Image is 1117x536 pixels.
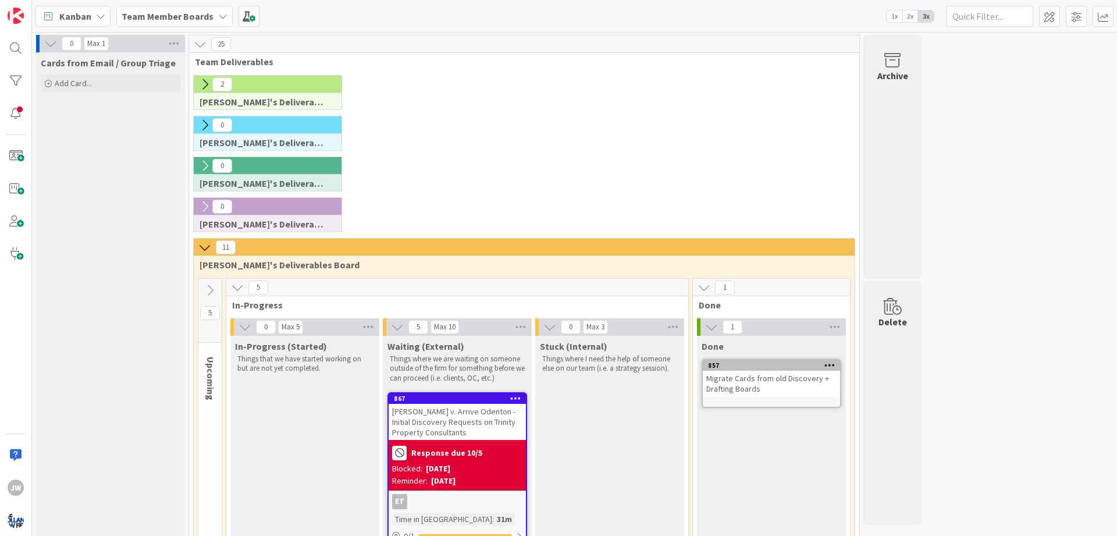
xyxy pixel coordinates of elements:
[212,200,232,214] span: 0
[408,320,428,334] span: 5
[492,513,494,526] span: :
[715,281,735,294] span: 1
[918,10,934,22] span: 3x
[426,463,450,475] div: [DATE]
[8,480,24,496] div: JW
[702,340,724,352] span: Done
[237,354,372,374] p: Things that we have started working on but are not yet completed.
[232,299,674,311] span: In-Progress
[703,371,840,396] div: Migrate Cards from old Discovery + Drafting Boards
[8,8,24,24] img: Visit kanbanzone.com
[256,320,276,334] span: 0
[8,512,24,528] img: avatar
[200,96,327,108] span: Jamie's Deliverables Board
[200,137,327,148] span: Jimmy's Deliverables Board
[392,494,407,509] div: ET
[702,359,841,408] a: 857Migrate Cards from old Discovery + Drafting Boards
[122,10,214,22] b: Team Member Boards
[212,118,232,132] span: 0
[392,463,422,475] div: Blocked:
[723,320,742,334] span: 1
[946,6,1033,27] input: Quick Filter...
[878,315,907,329] div: Delete
[282,324,300,330] div: Max 5
[586,324,604,330] div: Max 3
[703,360,840,396] div: 857Migrate Cards from old Discovery + Drafting Boards
[212,77,232,91] span: 2
[200,259,840,271] span: Manny's Deliverables Board
[394,395,526,403] div: 867
[212,159,232,173] span: 0
[200,178,327,189] span: Ann's Deliverables Board
[59,9,91,23] span: Kanban
[431,475,456,487] div: [DATE]
[387,340,464,352] span: Waiting (External)
[205,357,216,400] span: Upcoming
[887,10,902,22] span: 1x
[62,37,81,51] span: 0
[902,10,918,22] span: 2x
[216,240,236,254] span: 11
[390,354,525,383] p: Things where we are waiting on someone outside of the firm for something before we can proceed (i...
[41,57,176,69] span: Cards from Email / Group Triage
[211,37,231,51] span: 25
[540,340,607,352] span: Stuck (Internal)
[55,78,92,88] span: Add Card...
[434,324,456,330] div: Max 10
[389,393,526,404] div: 867
[195,56,845,68] span: Team Deliverables
[389,393,526,440] div: 867[PERSON_NAME] v. Arrive Odenton - Initial Discovery Requests on Trinity Property Consultants
[699,299,835,311] span: Done
[877,69,908,83] div: Archive
[561,320,581,334] span: 0
[389,494,526,509] div: ET
[87,41,105,47] div: Max 1
[703,360,840,371] div: 857
[542,354,677,374] p: Things where I need the help of someone else on our team (i.e. a strategy session).
[392,475,428,487] div: Reminder:
[389,404,526,440] div: [PERSON_NAME] v. Arrive Odenton - Initial Discovery Requests on Trinity Property Consultants
[200,306,220,320] span: 5
[494,513,515,526] div: 31m
[392,513,492,526] div: Time in [GEOGRAPHIC_DATA]
[411,449,482,457] b: Response due 10/5
[235,340,327,352] span: In-Progress (Started)
[248,281,268,294] span: 5
[708,361,840,370] div: 857
[200,218,327,230] span: Jessica's Deliverables Board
